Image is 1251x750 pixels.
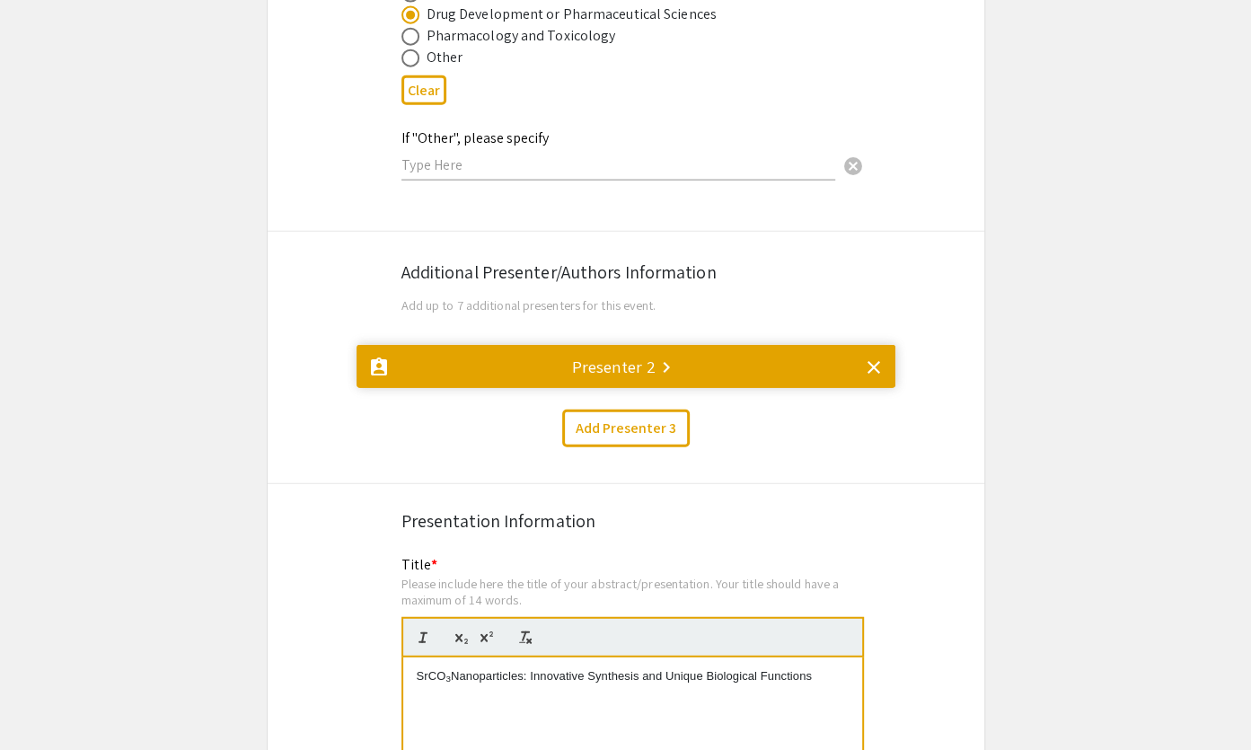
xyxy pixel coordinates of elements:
[401,75,446,105] button: Clear
[13,669,76,737] iframe: Chat
[842,155,864,177] span: cancel
[427,47,463,68] div: Other
[835,147,871,183] button: Clear
[656,357,677,378] mat-icon: keyboard_arrow_right
[417,668,849,684] p: SrCO Nanoparticles: Innovative Synthesis and Unique Biological Functions
[401,155,835,174] input: Type Here
[427,25,616,47] div: Pharmacology and Toxicology
[427,4,717,25] div: Drug Development or Pharmaceutical Sciences
[401,555,438,574] mat-label: Title
[562,410,690,447] button: Add Presenter 3
[401,128,549,147] mat-label: If "Other", please specify
[445,674,451,684] sub: 3
[357,345,895,388] mat-expansion-panel-header: Presenter 2
[401,507,850,534] div: Presentation Information
[401,296,656,313] span: Add up to 7 additional presenters for this event.
[863,357,885,378] mat-icon: clear
[572,354,656,379] div: Presenter 2
[368,357,390,378] mat-icon: assignment_ind
[401,259,850,286] div: Additional Presenter/Authors Information
[401,576,864,607] div: Please include here the title of your abstract/presentation. Your title should have a maximum of ...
